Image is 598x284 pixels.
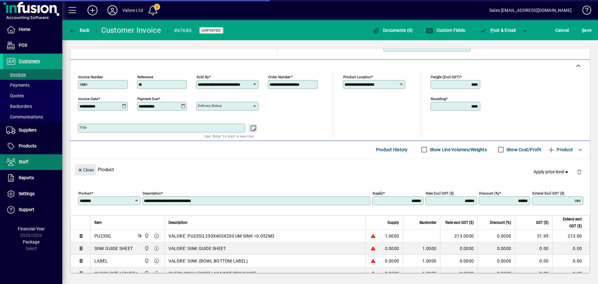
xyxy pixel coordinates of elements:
mat-label: Supply [373,191,383,195]
button: Custom Fields [424,25,467,36]
span: Backorder [420,219,436,226]
a: Payments [3,80,62,90]
mat-label: Freight (excl GST) [431,75,460,79]
span: Product History [376,145,408,155]
span: Package [23,239,40,244]
span: Payments [6,83,30,88]
a: Reports [3,170,62,186]
button: Profile [102,5,122,16]
app-page-header-button: Back [62,25,97,36]
button: Documents (0) [371,25,415,36]
span: Supply [387,219,399,226]
span: 0.0000 [385,258,399,264]
button: Post & Email [477,25,519,36]
span: Customers [19,59,40,64]
span: 0.0000 [385,270,399,277]
span: Description [168,219,187,226]
button: Close [75,164,96,176]
div: Customer Invoice [101,25,161,35]
mat-label: Discount (%) [479,191,499,195]
span: 0.0000 [385,245,399,252]
span: Quotes [6,93,24,98]
span: VALORE` SINK GUIDE SHEET [168,245,226,252]
div: 0.0000 [444,245,474,252]
mat-label: Description [143,191,161,195]
mat-label: Payment due [137,97,158,101]
mat-label: Title [79,125,87,130]
span: 1.0000 [422,245,437,252]
div: 213.0000 [444,233,474,239]
button: Product History [373,144,410,155]
span: Extend excl GST ($) [556,216,582,229]
span: GST ($) [536,219,548,226]
span: HILLCREST WAREHOUSE [143,270,150,277]
span: HILLCREST WAREHOUSE [143,245,150,252]
app-page-header-button: Delete [572,169,587,175]
div: Sales [EMAIL_ADDRESS][DOMAIN_NAME] [489,5,572,15]
td: 0.0000 [477,267,515,280]
td: 0.00 [515,255,552,267]
span: Suppliers [19,128,36,132]
span: Discount (%) [490,219,511,226]
span: S [582,28,584,33]
td: 0.00 [552,242,590,255]
span: Communications [6,114,43,119]
div: Product [70,158,590,181]
span: Home [19,27,30,32]
mat-label: Product [78,191,91,195]
span: ave [582,25,591,35]
label: Show Cost/Profit [505,147,541,153]
div: PU23SQ [94,233,111,239]
a: Home [3,22,62,37]
td: 0.0000 [477,255,515,267]
span: Item [94,219,102,226]
span: Support [19,207,34,212]
app-page-header-button: Close [74,167,98,172]
span: Staff [19,159,28,164]
a: Settings [3,186,62,202]
mat-label: Product location [343,75,371,79]
a: Staff [3,154,62,170]
button: Product [544,144,576,155]
a: Products [3,138,62,154]
div: 0.0000 [444,270,474,277]
span: Rate excl GST ($) [445,219,474,226]
div: #67685 [174,26,192,36]
mat-label: Invoice number [78,75,103,79]
a: Suppliers [3,123,62,138]
span: P [491,28,493,33]
button: Apply price level [531,166,572,178]
div: LABEL [94,258,108,264]
td: 0.0000 [477,230,515,242]
button: Back [67,25,91,36]
mat-hint: Use 'Enter' to start a new line [205,132,254,140]
button: Delete [572,164,587,179]
mat-label: Extend excl GST ($) [532,191,564,195]
span: 1.0000 [422,270,437,277]
td: 0.00 [552,255,590,267]
td: 0.00 [552,267,590,280]
span: Settings [19,191,35,196]
span: Backorders [6,104,32,109]
td: 213.00 [552,230,590,242]
mat-label: Rounding [431,97,446,101]
label: Show Line Volumes/Weights [429,147,487,153]
mat-label: Rate excl GST ($) [426,191,454,195]
button: Cancel [554,25,571,36]
a: POS [3,38,62,53]
span: 1.0000 [422,258,437,264]
span: Documents (0) [373,28,413,33]
div: 0.0000 [444,258,474,264]
span: Cancel [555,25,569,35]
td: 0.00 [515,267,552,280]
span: Products [19,143,36,148]
span: Unposted [202,28,221,32]
span: POS [19,43,27,48]
td: 0.00 [515,242,552,255]
mat-label: Order number [268,75,291,79]
button: Add [83,5,102,16]
div: CHECK SIZE LENGTH [94,270,137,277]
mat-label: Sold by [197,75,209,79]
span: HILLCREST WAREHOUSE [143,258,150,264]
span: Custom Fields [426,28,465,33]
